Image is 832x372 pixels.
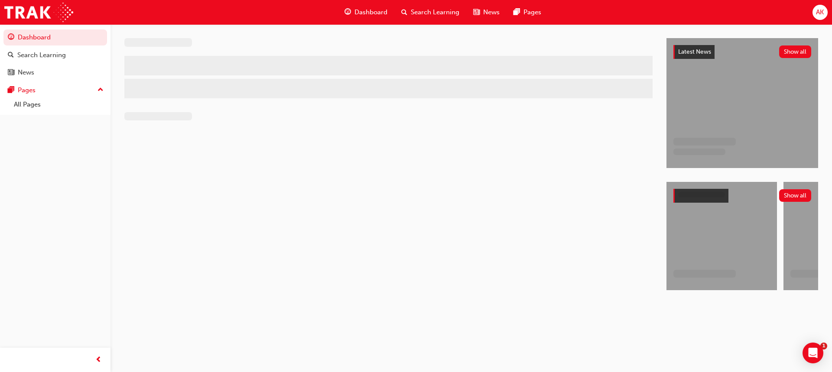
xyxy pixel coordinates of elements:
span: Dashboard [354,7,387,17]
a: search-iconSearch Learning [394,3,466,21]
div: Open Intercom Messenger [803,343,823,363]
span: 1 [820,343,827,349]
button: Show all [779,45,812,58]
button: Show all [779,189,812,202]
span: search-icon [401,7,407,18]
a: pages-iconPages [507,3,548,21]
span: news-icon [473,7,480,18]
a: All Pages [10,98,107,111]
span: news-icon [8,69,14,77]
span: pages-icon [8,87,14,94]
a: Search Learning [3,47,107,63]
span: News [483,7,500,17]
button: Pages [3,82,107,98]
span: search-icon [8,52,14,59]
button: AK [812,5,828,20]
a: news-iconNews [466,3,507,21]
a: Latest NewsShow all [673,45,811,59]
span: up-icon [97,84,104,96]
a: News [3,65,107,81]
span: Pages [523,7,541,17]
span: Latest News [678,48,711,55]
a: Dashboard [3,29,107,45]
img: Trak [4,3,73,22]
span: guage-icon [8,34,14,42]
div: News [18,68,34,78]
span: guage-icon [344,7,351,18]
span: prev-icon [95,355,102,366]
a: guage-iconDashboard [338,3,394,21]
a: Show all [673,189,811,203]
button: DashboardSearch LearningNews [3,28,107,82]
span: Search Learning [411,7,459,17]
div: Search Learning [17,50,66,60]
span: pages-icon [513,7,520,18]
span: AK [816,7,824,17]
div: Pages [18,85,36,95]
